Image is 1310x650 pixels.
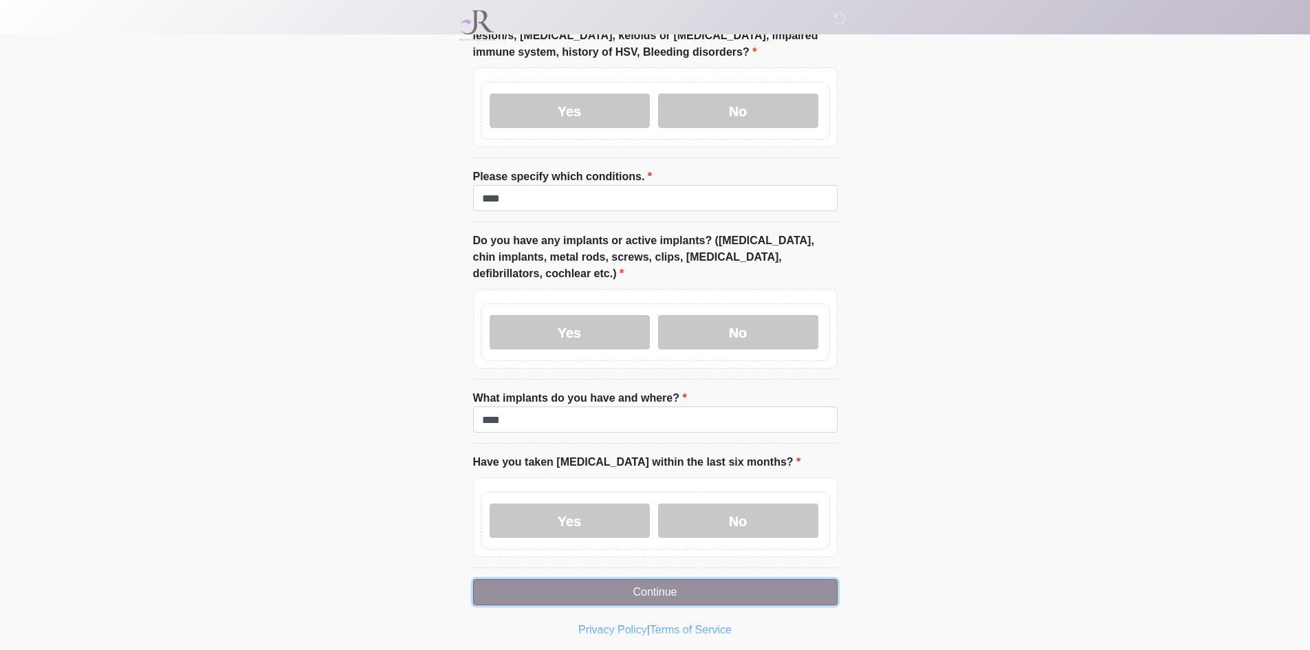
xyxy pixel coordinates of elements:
[459,10,495,41] img: JR Skin Spa Logo
[650,624,732,636] a: Terms of Service
[647,624,650,636] a: |
[473,390,687,407] label: What implants do you have and where?
[490,94,650,128] label: Yes
[490,315,650,349] label: Yes
[473,579,838,605] button: Continue
[490,503,650,538] label: Yes
[658,315,818,349] label: No
[473,454,801,470] label: Have you taken [MEDICAL_DATA] within the last six months?
[578,624,647,636] a: Privacy Policy
[473,169,653,185] label: Please specify which conditions.
[658,503,818,538] label: No
[473,232,838,282] label: Do you have any implants or active implants? ([MEDICAL_DATA], chin implants, metal rods, screws, ...
[658,94,818,128] label: No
